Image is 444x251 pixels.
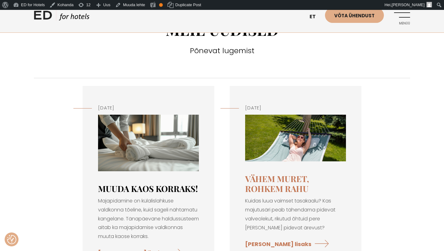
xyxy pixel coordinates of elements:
[7,235,16,244] button: Nõusolekueelistused
[34,45,410,56] h3: Põnevat lugemist
[98,104,199,112] h5: [DATE]
[306,9,325,24] a: et
[392,2,425,7] span: [PERSON_NAME]
[245,104,346,112] h5: [DATE]
[245,115,346,161] img: Vaimne tervis heaolu ettevõtluses
[245,197,346,232] p: Kuidas luua vaimset tasakaalu? Kas majutusäri peab tähendama pidevat valveolekut, rikutud õhtuid ...
[393,22,410,25] span: Menüü
[325,8,384,23] a: Võta ühendust
[245,173,309,194] a: Vähem muret, rohkem rahu
[7,235,16,244] img: Revisit consent button
[393,8,410,25] a: Menüü
[34,20,410,39] h1: MEIE UUDISED
[159,3,163,7] div: OK
[34,9,89,25] a: ED HOTELS
[98,183,198,194] a: Muuda kaos korraks!
[98,197,199,241] p: Majapidamine on külalislahkuse valdkonna tõeline, kuid sageli nähtamatu kangelane. Tänapäevane ha...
